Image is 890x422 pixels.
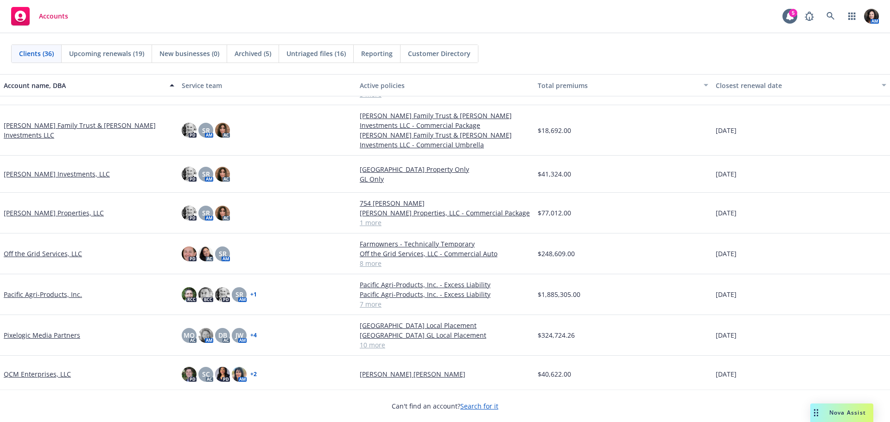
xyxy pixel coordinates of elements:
a: + 1 [250,292,257,297]
img: photo [198,287,213,302]
a: Search [821,7,840,25]
span: [DATE] [716,290,737,299]
img: photo [215,367,230,382]
span: Nova Assist [829,409,866,416]
span: Clients (36) [19,49,54,58]
a: Pixelogic Media Partners [4,330,80,340]
span: Upcoming renewals (19) [69,49,144,58]
a: Off the Grid Services, LLC [4,249,82,258]
a: Off the Grid Services, LLC - Commercial Auto [360,249,530,258]
span: SC [202,369,210,379]
span: [DATE] [716,330,737,340]
a: Pacific Agri-Products, Inc. [4,290,82,299]
a: [GEOGRAPHIC_DATA] GL Local Placement [360,330,530,340]
img: photo [182,367,197,382]
a: [PERSON_NAME] Family Trust & [PERSON_NAME] Investments LLC - Commercial Umbrella [360,130,530,150]
img: photo [182,167,197,182]
button: Total premiums [534,74,712,96]
span: [DATE] [716,369,737,379]
img: photo [198,246,213,261]
a: 8 more [360,258,530,268]
span: [DATE] [716,249,737,258]
img: photo [215,123,230,138]
span: MQ [184,330,195,340]
a: Pacific Agri-Products, Inc. - Excess Liability [360,280,530,290]
div: 5 [789,9,797,17]
a: Farmowners - Technically Temporary [360,239,530,249]
span: Accounts [39,13,68,20]
a: Switch app [843,7,861,25]
img: photo [232,367,247,382]
div: Active policies [360,81,530,90]
img: photo [182,206,197,220]
a: [PERSON_NAME] Family Trust & [PERSON_NAME] Investments LLC [4,120,174,140]
span: SR [219,249,227,258]
img: photo [215,167,230,182]
a: [PERSON_NAME] Family Trust & [PERSON_NAME] Investments LLC - Commercial Package [360,111,530,130]
div: Total premiums [538,81,698,90]
a: Report a Bug [800,7,819,25]
span: Reporting [361,49,393,58]
a: GL Only [360,174,530,184]
span: New businesses (0) [159,49,219,58]
img: photo [182,287,197,302]
img: photo [215,206,230,220]
span: Untriaged files (16) [286,49,346,58]
div: Closest renewal date [716,81,876,90]
span: $248,609.00 [538,249,575,258]
a: Accounts [7,3,72,29]
span: [DATE] [716,169,737,179]
span: Customer Directory [408,49,470,58]
span: [DATE] [716,126,737,135]
img: photo [864,9,879,24]
div: Account name, DBA [4,81,164,90]
a: + 4 [250,333,257,338]
span: SR [202,169,210,179]
span: Can't find an account? [392,401,498,411]
span: [DATE] [716,208,737,218]
img: photo [198,328,213,343]
a: [PERSON_NAME] Properties, LLC - Commercial Package [360,208,530,218]
button: Service team [178,74,356,96]
span: Archived (5) [235,49,271,58]
span: $18,692.00 [538,126,571,135]
a: 7 more [360,299,530,309]
span: SR [235,290,243,299]
div: Service team [182,81,352,90]
span: DB [218,330,227,340]
a: [PERSON_NAME] [PERSON_NAME] [360,369,530,379]
span: $1,885,305.00 [538,290,580,299]
span: JW [235,330,243,340]
a: 10 more [360,340,530,350]
span: $41,324.00 [538,169,571,179]
a: Search for it [460,402,498,410]
img: photo [182,123,197,138]
button: Active policies [356,74,534,96]
a: [PERSON_NAME] Investments, LLC [4,169,110,179]
img: photo [182,246,197,261]
a: [PERSON_NAME] Properties, LLC [4,208,104,218]
a: + 2 [250,372,257,377]
span: $40,622.00 [538,369,571,379]
button: Closest renewal date [712,74,890,96]
a: [GEOGRAPHIC_DATA] Local Placement [360,321,530,330]
div: Drag to move [810,403,822,422]
a: [GEOGRAPHIC_DATA] Property Only [360,164,530,174]
a: Pacific Agri-Products, Inc. - Excess Liability [360,290,530,299]
span: SR [202,208,210,218]
span: SR [202,126,210,135]
a: 754 [PERSON_NAME] [360,198,530,208]
img: photo [215,287,230,302]
button: Nova Assist [810,403,873,422]
span: $324,724.26 [538,330,575,340]
a: 1 more [360,218,530,227]
a: QCM Enterprises, LLC [4,369,71,379]
span: $77,012.00 [538,208,571,218]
